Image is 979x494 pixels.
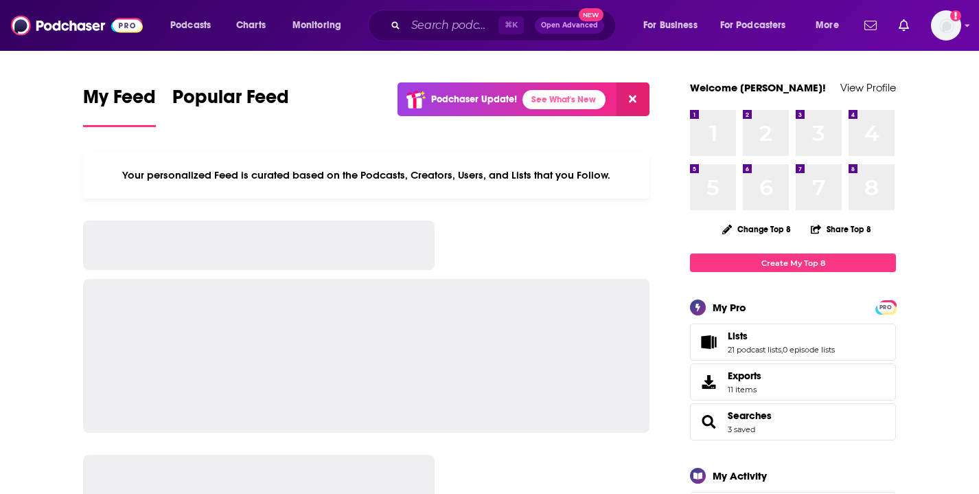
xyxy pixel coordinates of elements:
span: PRO [877,302,894,313]
button: open menu [634,14,715,36]
span: Exports [728,370,761,382]
div: Search podcasts, credits, & more... [381,10,629,41]
div: Your personalized Feed is curated based on the Podcasts, Creators, Users, and Lists that you Follow. [83,152,649,199]
a: Exports [690,363,896,401]
a: Show notifications dropdown [893,14,914,37]
span: , [781,345,783,355]
a: 3 saved [728,425,755,434]
span: My Feed [83,85,156,117]
span: Open Advanced [541,22,598,29]
a: Lists [728,330,835,342]
a: My Feed [83,85,156,127]
input: Search podcasts, credits, & more... [406,14,498,36]
button: open menu [283,14,359,36]
span: New [579,8,603,21]
span: For Business [643,16,698,35]
a: Welcome [PERSON_NAME]! [690,81,826,94]
span: For Podcasters [720,16,786,35]
span: 11 items [728,385,761,394]
p: Podchaser Update! [431,93,517,105]
a: 21 podcast lists [728,345,781,355]
div: My Pro [713,301,746,314]
button: open menu [161,14,229,36]
a: Lists [695,333,722,352]
span: Logged in as megcassidy [931,10,961,41]
span: More [816,16,839,35]
a: PRO [877,302,894,312]
button: Open AdvancedNew [535,17,604,34]
a: View Profile [840,81,896,94]
button: open menu [711,14,806,36]
a: Charts [227,14,274,36]
span: Podcasts [170,16,211,35]
span: ⌘ K [498,16,524,34]
span: Searches [690,403,896,440]
a: Create My Top 8 [690,254,896,272]
span: Exports [695,372,722,392]
img: User Profile [931,10,961,41]
a: Popular Feed [172,85,289,127]
svg: Add a profile image [950,10,961,21]
span: Charts [236,16,266,35]
button: Show profile menu [931,10,961,41]
span: Lists [728,330,748,342]
img: Podchaser - Follow, Share and Rate Podcasts [11,12,143,38]
a: Searches [728,409,772,422]
a: Searches [695,412,722,431]
span: Monitoring [292,16,341,35]
a: 0 episode lists [783,345,835,355]
span: Lists [690,324,896,361]
button: Change Top 8 [714,221,799,238]
span: Popular Feed [172,85,289,117]
button: open menu [806,14,856,36]
button: Share Top 8 [810,216,872,243]
div: My Activity [713,469,767,482]
a: See What's New [522,90,606,109]
a: Show notifications dropdown [859,14,882,37]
